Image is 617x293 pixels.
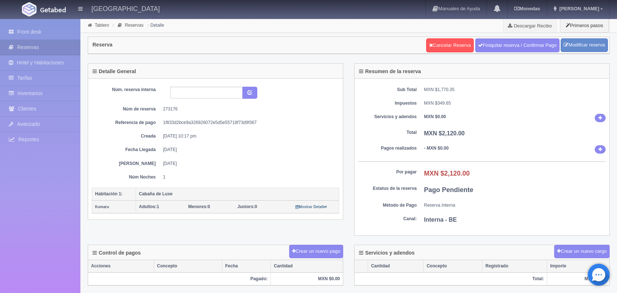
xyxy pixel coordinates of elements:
dt: Núm de reserva [97,106,156,112]
h4: Servicios y adendos [359,250,415,256]
button: Crear un nuevo pago [289,245,343,258]
b: Monedas [514,6,540,11]
th: MXN $0.00 [271,273,343,285]
h4: [GEOGRAPHIC_DATA] [91,4,160,13]
th: Total: [355,273,547,285]
dt: Estatus de la reserva [358,185,417,192]
a: Reservas [125,23,144,28]
dt: Servicios y adendos [358,114,417,120]
dt: Fecha Llegada [97,147,156,153]
b: MXN $2,120.00 [424,130,465,136]
dd: 1 [163,174,334,180]
th: MXN $0.00 [547,273,609,285]
strong: Adultos: [139,204,157,209]
span: 1 [139,204,159,209]
th: Importe [547,260,609,273]
h4: Resumen de la reserva [359,69,421,74]
th: Cantidad [368,260,424,273]
strong: Menores: [188,204,208,209]
th: Fecha [222,260,271,273]
b: MXN $0.00 [424,114,446,119]
dt: Núm. reserva interna [97,87,156,93]
a: Modificar reserva [561,38,608,52]
a: Finiquitar reserva / Confirmar Pago [475,38,560,52]
b: - MXN $0.00 [424,146,448,151]
dt: Método de Pago [358,202,417,209]
dt: Canal: [358,216,417,222]
dt: Pagos realizados [358,145,417,151]
img: Getabed [22,2,37,16]
dd: [DATE] 10:17 pm [163,133,334,139]
button: Primeros pasos [560,18,609,33]
dt: Referencia de pago [97,120,156,126]
span: 0 [238,204,257,209]
dd: Reserva Interna [424,202,606,209]
h4: Control de pagos [92,250,141,256]
span: 0 [188,204,210,209]
a: Descargar Recibo [504,18,556,33]
strong: Juniors: [238,204,255,209]
dt: Total [358,129,417,136]
th: Concepto [424,260,482,273]
small: Kumaru [95,205,109,209]
b: Pago Pendiente [424,186,473,194]
th: Pagado: [88,273,271,285]
dt: Creada [97,133,156,139]
th: Acciones [88,260,154,273]
a: Tablero [95,23,109,28]
dd: 1f833d2bce9a326926072e5d5e55718f73d9f367 [163,120,334,126]
h4: Reserva [92,42,113,48]
small: Mostrar Detalle [295,205,327,209]
th: Concepto [154,260,222,273]
dd: MXN $349.65 [424,100,606,106]
dt: Por pagar [358,169,417,175]
dt: Núm Noches [97,174,156,180]
img: Getabed [40,7,66,12]
h4: Detalle General [92,69,136,74]
a: Cancelar Reserva [426,38,474,52]
b: Habitación 1: [95,191,122,196]
dd: MXN $1,770.35 [424,87,606,93]
dt: [PERSON_NAME] [97,161,156,167]
li: Detalle [145,22,166,29]
dd: [DATE] [163,147,334,153]
dt: Sub Total [358,87,417,93]
dd: 273176 [163,106,334,112]
b: Interna - BE [424,217,457,223]
th: Registrado [482,260,547,273]
th: Cabaña de Luxe [136,188,339,200]
span: [PERSON_NAME] [557,6,599,11]
a: Mostrar Detalle [295,204,327,209]
th: Cantidad [271,260,343,273]
dt: Impuestos [358,100,417,106]
dd: [DATE] [163,161,334,167]
b: MXN $2,120.00 [424,170,470,177]
button: Crear un nuevo cargo [554,245,610,258]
